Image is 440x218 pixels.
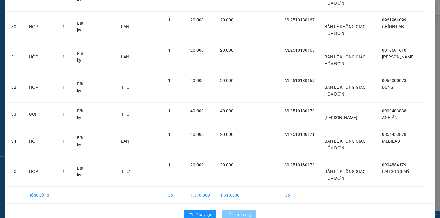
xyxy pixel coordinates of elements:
span: 1 [168,108,170,113]
span: 0902403838 [382,108,406,113]
span: 1 [168,48,170,53]
span: 1 [168,132,170,137]
div: 0938322839 [52,27,101,36]
span: 20.000 [220,48,233,53]
span: 20.000 [190,162,204,167]
span: 20.000 [190,132,204,137]
td: Bất kỳ [72,72,92,103]
span: VL2510130167 [285,17,315,22]
span: 40.000 [190,108,204,113]
div: 0989682922 [5,35,48,43]
div: TP. [PERSON_NAME] [52,5,101,20]
td: Bất kỳ [72,156,92,187]
span: 0966000078 [382,78,406,83]
div: TUYÊN [52,20,101,27]
span: 20.000 [220,78,233,83]
span: BÁN LẺ KHÔNG GIAO HÓA ĐƠN [324,139,366,150]
span: LAN [121,55,129,59]
span: 1 [168,78,170,83]
span: VL2510130169 [285,78,315,83]
span: 0854453878 [382,132,406,137]
span: VL2510130172 [285,162,315,167]
td: 30 [6,12,24,42]
span: BÁN LẺ KHÔNG GIAO HÓA ĐƠN [324,169,366,181]
td: 31 [6,42,24,72]
td: HỘP [24,126,57,156]
span: Nhận: [52,6,67,12]
td: HỘP [24,42,57,72]
span: 20.000 [190,78,204,83]
span: BÁN LẺ KHÔNG GIAO HÓA ĐƠN [324,85,366,96]
span: 1 [168,17,170,22]
span: 1 [168,162,170,167]
span: Gửi: [5,6,15,12]
span: THƯ [121,169,130,174]
span: VL2510130171 [285,132,315,137]
span: 0916691610 [382,48,406,53]
span: LAN [121,24,129,29]
td: 35 [280,187,320,204]
td: HỘP [24,12,57,42]
td: 1.310.000 [185,187,215,204]
td: Bất kỳ [72,12,92,42]
td: Bất kỳ [72,126,92,156]
span: THƯ [121,112,130,117]
td: Bất kỳ [72,42,92,72]
td: 32 [6,72,24,103]
span: ANH ÂN [382,115,398,120]
span: 20.000 [190,48,204,53]
span: VL2510130168 [285,48,315,53]
div: BÁN LẺ KHÔNG GIAO HÓA ĐƠN [5,13,48,35]
span: 20.000 [220,132,233,137]
span: loading [227,212,233,217]
span: VL2510130170 [285,108,315,113]
span: LAN [121,139,129,144]
span: rollback [189,212,193,217]
span: 0961964099 [382,17,406,22]
span: 40.000 [220,108,233,113]
span: 1 [62,85,65,90]
span: 1 [62,169,65,174]
td: Bất kỳ [72,103,92,126]
span: DŨNG [382,85,394,90]
span: Quay lại [196,211,211,218]
span: 1 [62,112,65,117]
div: Vĩnh Long [5,5,48,13]
span: BÁN LẺ KHÔNG GIAO HÓA ĐƠN [324,24,366,36]
span: MEDILAD [382,139,400,144]
span: 1 [62,24,65,29]
td: 33 [6,103,24,126]
span: CHÍNH LAB [382,24,404,29]
span: [PERSON_NAME] [382,55,415,59]
span: THƯ [121,85,130,90]
span: 1 [62,55,65,59]
td: HỘP [24,156,57,187]
td: 1.310.000 [215,187,244,204]
span: 20.000 [220,17,233,22]
span: 20.000 [190,17,204,22]
span: Lên hàng [233,211,251,218]
td: 34 [6,126,24,156]
span: [PERSON_NAME] [324,115,357,120]
td: 35 [6,156,24,187]
span: LAB SONG MỸ [382,169,409,174]
td: 35 [163,187,185,204]
span: BÁN LẺ KHÔNG GIAO HÓA ĐƠN [324,55,366,66]
td: GÓI [24,103,57,126]
td: Tổng cộng [24,187,57,204]
span: 1 [62,139,65,144]
span: 0904854179 [382,162,406,167]
span: 20.000 [220,162,233,167]
td: HỘP [24,72,57,103]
